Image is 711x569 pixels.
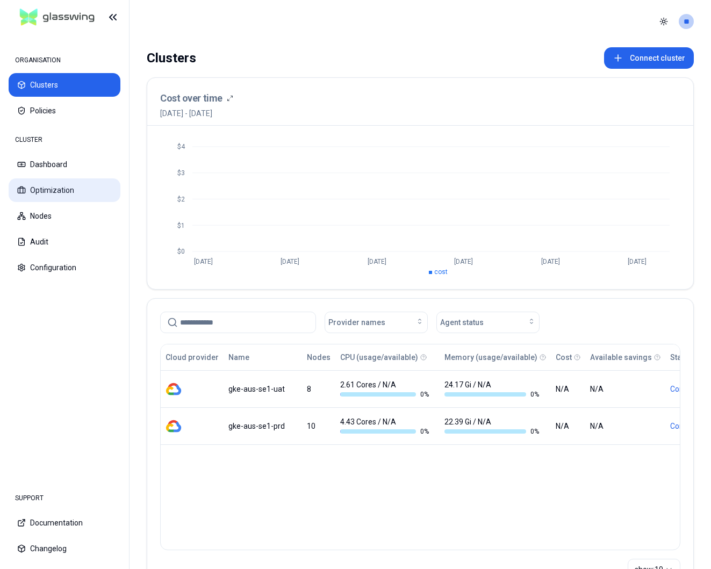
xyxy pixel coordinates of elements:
[436,312,540,333] button: Agent status
[670,421,707,431] div: Connected
[444,347,537,368] button: Memory (usage/available)
[9,49,120,71] div: ORGANISATION
[9,256,120,279] button: Configuration
[340,427,435,436] div: 0 %
[590,347,652,368] button: Available savings
[670,352,692,363] div: Status
[9,129,120,150] div: CLUSTER
[444,379,539,399] div: 24.17 Gi / N/A
[604,47,694,69] button: Connect cluster
[9,230,120,254] button: Audit
[628,258,647,265] tspan: [DATE]
[160,108,233,119] span: [DATE] - [DATE]
[194,258,213,265] tspan: [DATE]
[340,379,435,399] div: 2.61 Cores / N/A
[9,204,120,228] button: Nodes
[16,5,99,30] img: GlassWing
[444,416,539,436] div: 22.39 Gi / N/A
[670,384,707,394] div: Connected
[9,537,120,560] button: Changelog
[307,384,331,394] div: 8
[434,268,448,276] span: cost
[307,347,331,368] button: Nodes
[9,511,120,535] button: Documentation
[228,421,297,431] div: gke-aus-se1-prd
[177,248,185,255] tspan: $0
[440,317,484,328] span: Agent status
[590,384,660,394] div: N/A
[177,222,185,229] tspan: $1
[228,347,249,368] button: Name
[166,347,219,368] button: Cloud provider
[307,421,331,431] div: 10
[177,143,185,150] tspan: $4
[166,418,182,434] img: gcp
[328,317,385,328] span: Provider names
[340,347,418,368] button: CPU (usage/available)
[9,73,120,97] button: Clusters
[9,153,120,176] button: Dashboard
[9,487,120,509] div: SUPPORT
[9,99,120,123] button: Policies
[340,416,435,436] div: 4.43 Cores / N/A
[556,421,580,431] div: N/A
[9,178,120,202] button: Optimization
[177,169,185,177] tspan: $3
[228,384,297,394] div: gke-aus-se1-uat
[281,258,299,265] tspan: [DATE]
[590,421,660,431] div: N/A
[556,347,572,368] button: Cost
[166,381,182,397] img: gcp
[541,258,560,265] tspan: [DATE]
[368,258,386,265] tspan: [DATE]
[340,390,435,399] div: 0 %
[556,384,580,394] div: N/A
[444,390,539,399] div: 0 %
[325,312,428,333] button: Provider names
[454,258,473,265] tspan: [DATE]
[147,47,196,69] div: Clusters
[444,427,539,436] div: 0 %
[177,196,185,203] tspan: $2
[160,91,222,106] h3: Cost over time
